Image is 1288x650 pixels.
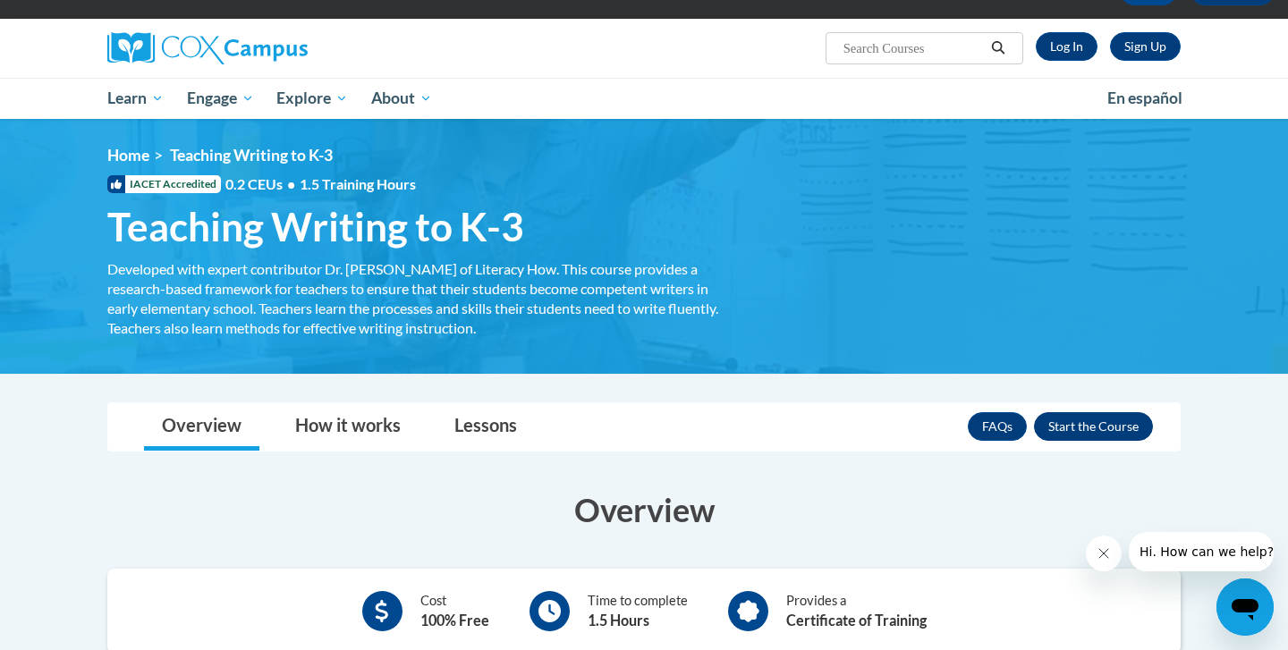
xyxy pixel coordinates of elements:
[187,88,254,109] span: Engage
[786,591,927,631] div: Provides a
[277,403,419,451] a: How it works
[1110,32,1181,61] a: Register
[985,38,1012,59] button: Search
[968,412,1027,441] a: FAQs
[107,259,724,338] div: Developed with expert contributor Dr. [PERSON_NAME] of Literacy How. This course provides a resea...
[1036,32,1097,61] a: Log In
[588,591,688,631] div: Time to complete
[371,88,432,109] span: About
[107,32,308,64] img: Cox Campus
[360,78,444,119] a: About
[144,403,259,451] a: Overview
[436,403,535,451] a: Lessons
[170,146,333,165] span: Teaching Writing to K-3
[786,612,927,629] b: Certificate of Training
[1096,80,1194,117] a: En español
[287,175,295,192] span: •
[107,32,447,64] a: Cox Campus
[1086,536,1122,571] iframe: Close message
[107,146,149,165] a: Home
[842,38,985,59] input: Search Courses
[1034,412,1153,441] button: Enroll
[276,88,348,109] span: Explore
[265,78,360,119] a: Explore
[225,174,416,194] span: 0.2 CEUs
[1107,89,1182,107] span: En español
[588,612,649,629] b: 1.5 Hours
[420,591,489,631] div: Cost
[96,78,175,119] a: Learn
[107,175,221,193] span: IACET Accredited
[1129,532,1274,571] iframe: Message from company
[300,175,416,192] span: 1.5 Training Hours
[175,78,266,119] a: Engage
[107,487,1181,532] h3: Overview
[107,88,164,109] span: Learn
[107,203,524,250] span: Teaching Writing to K-3
[80,78,1207,119] div: Main menu
[1216,578,1274,636] iframe: Button to launch messaging window
[420,612,489,629] b: 100% Free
